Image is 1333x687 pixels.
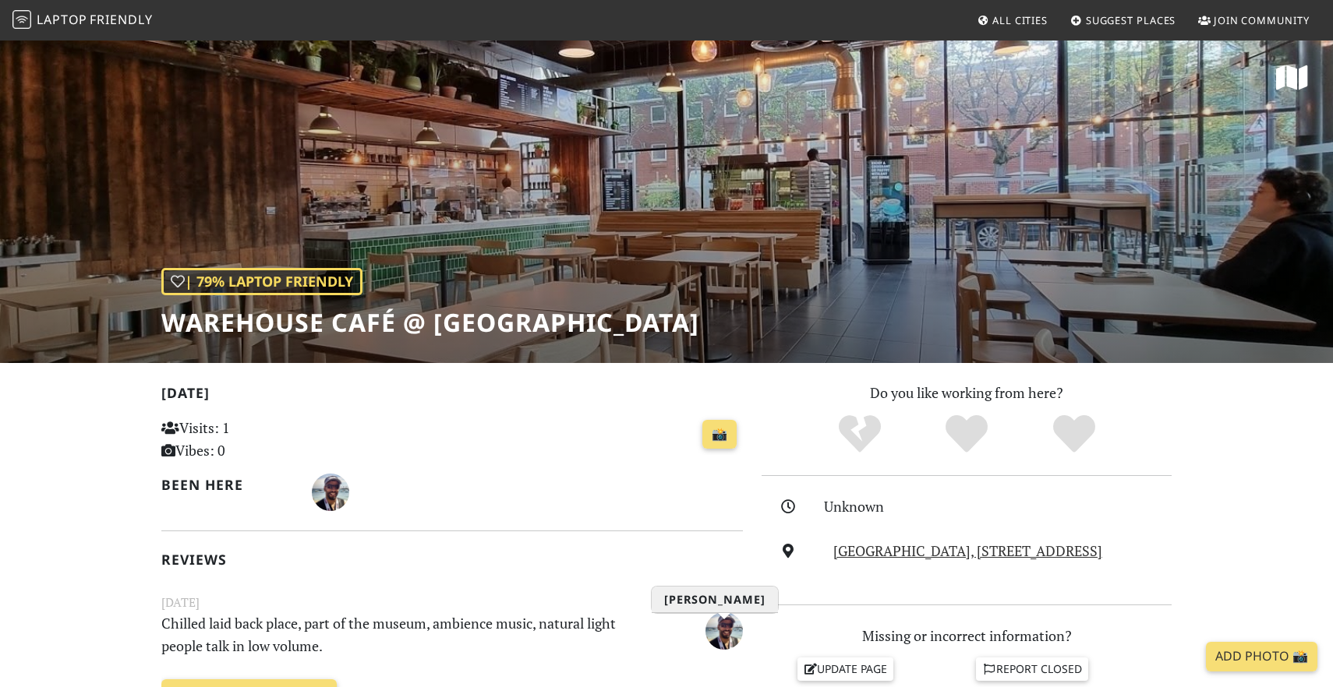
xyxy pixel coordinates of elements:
[833,541,1102,560] a: [GEOGRAPHIC_DATA], [STREET_ADDRESS]
[161,308,699,337] h1: Warehouse Café @ [GEOGRAPHIC_DATA]
[1064,6,1183,34] a: Suggest Places
[37,11,87,28] span: Laptop
[161,477,293,493] h2: Been here
[1214,13,1310,27] span: Join Community
[913,413,1020,456] div: Yes
[1020,413,1128,456] div: Definitely!
[1086,13,1176,27] span: Suggest Places
[152,612,652,657] p: Chilled laid back place, part of the museum, ambience music, natural light people talk in low vol...
[705,619,743,638] span: Carlos Monteiro
[12,10,31,29] img: LaptopFriendly
[1192,6,1316,34] a: Join Community
[992,13,1048,27] span: All Cities
[705,612,743,650] img: 1065-carlos.jpg
[806,413,914,456] div: No
[797,657,894,681] a: Update page
[702,420,737,449] a: 📸
[90,11,152,28] span: Friendly
[161,385,743,407] h2: [DATE]
[976,657,1088,681] a: Report closed
[762,625,1172,647] p: Missing or incorrect information?
[312,474,349,511] img: 1065-carlos.jpg
[152,593,752,612] small: [DATE]
[161,268,362,295] div: | 79% Laptop Friendly
[12,7,153,34] a: LaptopFriendly LaptopFriendly
[652,587,778,613] h3: [PERSON_NAME]
[312,481,349,500] span: Carlos Monteiro
[161,551,743,568] h2: Reviews
[971,6,1054,34] a: All Cities
[762,382,1172,404] p: Do you like working from here?
[824,495,1181,518] div: Unknown
[1206,642,1317,671] a: Add Photo 📸
[161,417,343,462] p: Visits: 1 Vibes: 0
